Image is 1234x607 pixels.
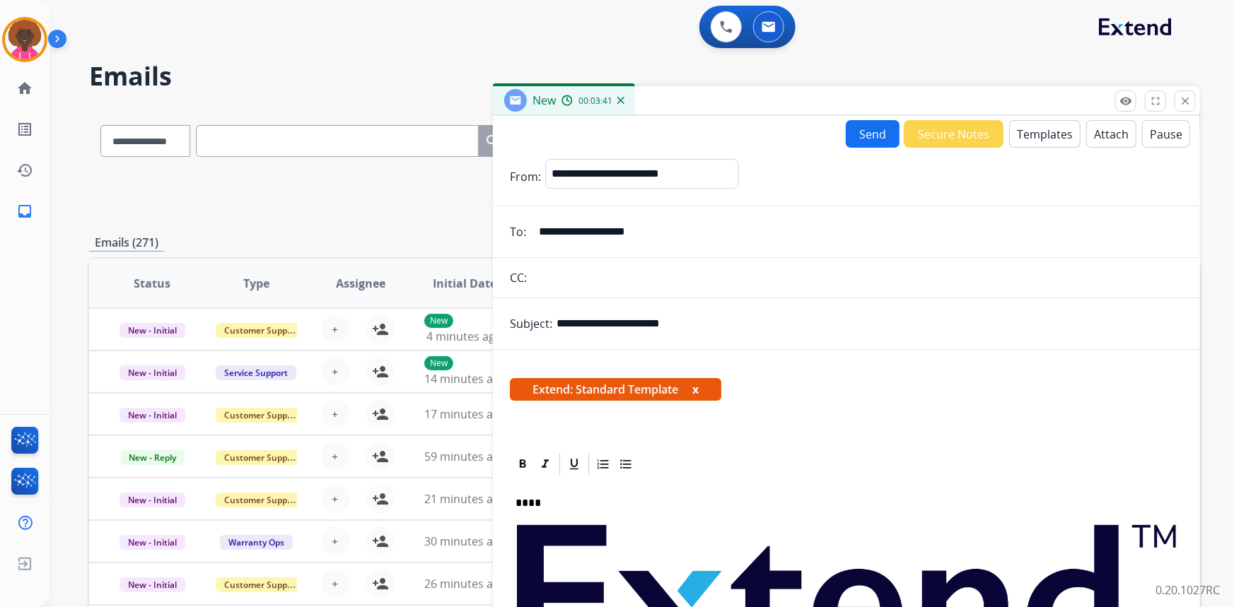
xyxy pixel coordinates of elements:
[89,234,164,252] p: Emails (271)
[510,168,541,185] p: From:
[372,533,389,550] mat-icon: person_add
[321,485,349,513] button: +
[424,534,506,549] span: 30 minutes ago
[593,454,614,475] div: Ordered List
[332,533,338,550] span: +
[904,120,1003,148] button: Secure Notes
[120,408,185,423] span: New - Initial
[332,406,338,423] span: +
[243,275,269,292] span: Type
[1179,95,1192,107] mat-icon: close
[321,570,349,598] button: +
[424,314,453,328] p: New
[321,400,349,428] button: +
[372,406,389,423] mat-icon: person_add
[321,358,349,386] button: +
[535,454,556,475] div: Italic
[510,223,526,240] p: To:
[578,95,612,107] span: 00:03:41
[372,575,389,592] mat-icon: person_add
[332,575,338,592] span: +
[216,450,308,465] span: Customer Support
[120,365,185,380] span: New - Initial
[120,577,185,592] span: New - Initial
[424,576,506,591] span: 26 minutes ago
[510,378,721,401] span: Extend: Standard Template
[120,493,185,507] span: New - Initial
[510,315,552,332] p: Subject:
[5,20,45,59] img: avatar
[424,356,453,370] p: New
[532,93,556,108] span: New
[16,121,33,138] mat-icon: list_alt
[16,203,33,220] mat-icon: inbox
[321,442,349,471] button: +
[120,323,185,338] span: New - Initial
[216,577,308,592] span: Customer Support
[372,490,389,507] mat-icon: person_add
[16,80,33,97] mat-icon: home
[1142,120,1190,148] button: Pause
[484,133,501,150] mat-icon: search
[1009,120,1081,148] button: Templates
[424,491,506,507] span: 21 minutes ago
[336,275,385,292] span: Assignee
[1119,95,1132,107] mat-icon: remove_red_eye
[512,454,533,475] div: Bold
[1149,95,1162,107] mat-icon: fullscreen
[433,275,496,292] span: Initial Date
[332,321,338,338] span: +
[216,493,308,507] span: Customer Support
[216,365,296,380] span: Service Support
[424,406,506,422] span: 17 minutes ago
[321,527,349,555] button: +
[321,315,349,343] button: +
[1086,120,1136,148] button: Attach
[372,448,389,465] mat-icon: person_add
[564,454,585,475] div: Underline
[332,490,338,507] span: +
[424,449,506,464] span: 59 minutes ago
[16,162,33,179] mat-icon: history
[216,323,308,338] span: Customer Support
[120,450,185,465] span: New - Reply
[1156,582,1220,599] p: 0.20.1027RC
[220,535,293,550] span: Warranty Ops
[134,275,170,292] span: Status
[89,62,1200,90] h2: Emails
[426,329,502,344] span: 4 minutes ago
[332,448,338,465] span: +
[424,371,506,387] span: 14 minutes ago
[615,454,636,475] div: Bullet List
[332,363,338,380] span: +
[692,381,699,398] button: x
[216,408,308,423] span: Customer Support
[120,535,185,550] span: New - Initial
[372,321,389,338] mat-icon: person_add
[372,363,389,380] mat-icon: person_add
[510,269,527,286] p: CC:
[846,120,900,148] button: Send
